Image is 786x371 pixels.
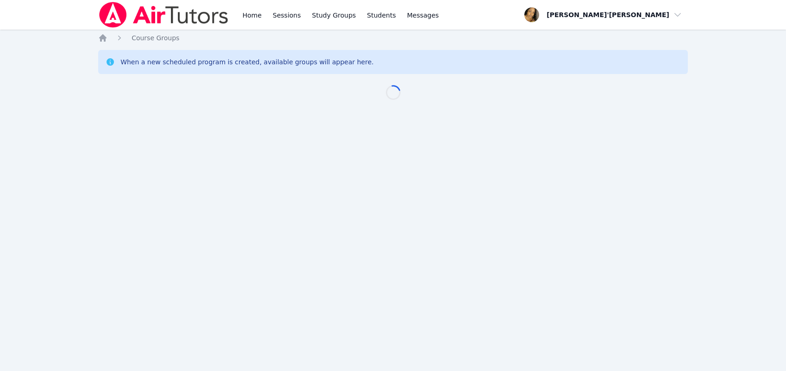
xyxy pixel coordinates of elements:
[132,34,179,42] span: Course Groups
[407,11,439,20] span: Messages
[98,33,688,43] nav: Breadcrumb
[132,33,179,43] a: Course Groups
[98,2,229,28] img: Air Tutors
[120,57,374,67] div: When a new scheduled program is created, available groups will appear here.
